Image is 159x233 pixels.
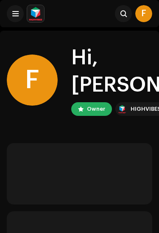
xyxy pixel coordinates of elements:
[117,104,127,114] img: feab3aad-9b62-475c-8caf-26f15a9573ee
[7,55,58,106] div: F
[135,5,152,22] div: F
[27,5,44,22] img: feab3aad-9b62-475c-8caf-26f15a9573ee
[87,104,105,114] div: Owner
